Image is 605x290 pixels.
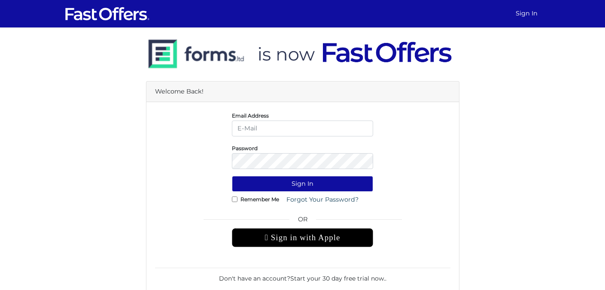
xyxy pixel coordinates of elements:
[232,147,258,149] label: Password
[146,82,459,102] div: Welcome Back!
[290,275,385,282] a: Start your 30 day free trial now.
[232,228,373,247] div: Sign in with Apple
[512,5,541,22] a: Sign In
[240,198,279,200] label: Remember Me
[281,192,364,208] a: Forgot Your Password?
[232,176,373,192] button: Sign In
[232,214,373,228] span: OR
[155,268,450,283] div: Don't have an account? .
[232,121,373,136] input: E-Mail
[232,115,269,117] label: Email Address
